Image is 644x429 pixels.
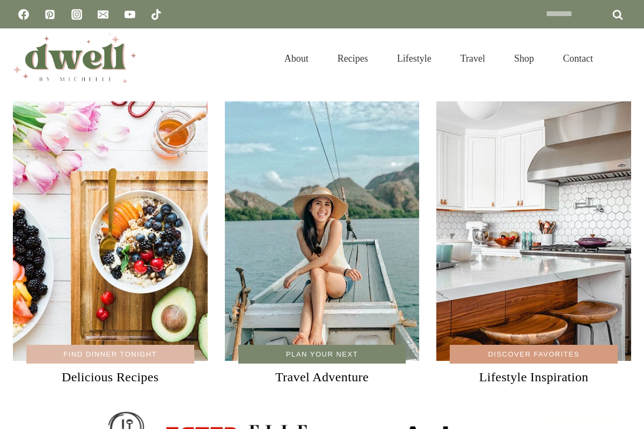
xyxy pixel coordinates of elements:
a: Contact [548,40,608,77]
a: Travel [446,40,500,77]
a: YouTube [119,4,141,25]
a: Lifestyle [383,40,446,77]
a: Email [92,4,114,25]
nav: Primary Navigation [270,40,608,77]
a: About [270,40,323,77]
a: Instagram [66,4,87,25]
a: Facebook [13,4,34,25]
a: Shop [500,40,548,77]
a: TikTok [145,4,167,25]
a: Recipes [323,40,383,77]
a: Pinterest [39,4,61,25]
img: DWELL by michelle [13,34,136,83]
button: View Search Form [613,49,631,68]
